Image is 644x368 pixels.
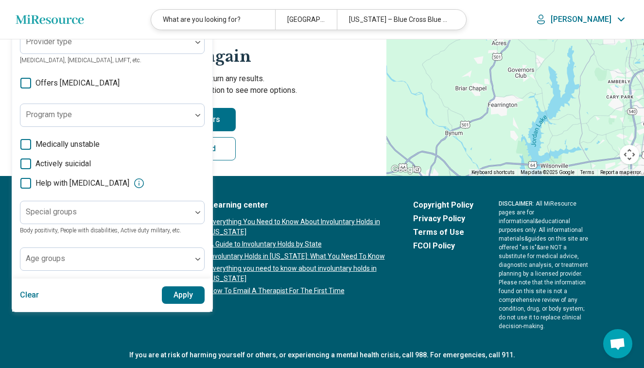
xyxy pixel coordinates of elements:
[35,158,91,170] span: Actively suicidal
[337,10,460,30] div: [US_STATE] – Blue Cross Blue Shield
[55,350,590,360] p: If you are at risk of harming yourself or others, or experiencing a mental health crisis, call 98...
[580,170,594,175] a: Terms
[413,213,473,225] a: Privacy Policy
[471,169,515,176] button: Keyboard shortcuts
[209,239,388,249] a: A Guide to Involuntary Holds by State
[209,217,388,237] a: Everything You Need to Know About Involuntary Holds in [US_STATE]
[389,163,421,176] a: Open this area in Google Maps (opens a new window)
[26,110,72,119] label: Program type
[551,15,611,24] p: [PERSON_NAME]
[20,227,181,234] span: Body positivity, People with disabilities, Active duty military, etc.
[26,207,77,216] label: Special groups
[499,199,590,331] p: : All MiResource pages are for informational & educational purposes only. All informational mater...
[35,177,129,189] span: Help with [MEDICAL_DATA]
[603,329,632,358] a: Open chat
[20,286,39,304] button: Clear
[35,139,100,150] span: Medically unstable
[209,286,388,296] a: How To Email A Therapist For The First Time
[389,163,421,176] img: Google
[26,37,72,46] label: Provider type
[413,227,473,238] a: Terms of Use
[162,286,205,304] button: Apply
[20,57,141,64] span: [MEDICAL_DATA], [MEDICAL_DATA], LMFT, etc.
[413,199,473,211] a: Copyright Policy
[209,251,388,262] a: Involuntary Holds in [US_STATE]: What You Need To Know
[275,10,337,30] div: [GEOGRAPHIC_DATA], [GEOGRAPHIC_DATA]
[521,170,574,175] span: Map data ©2025 Google
[26,254,65,263] label: Age groups
[413,240,473,252] a: FCOI Policy
[151,10,275,30] div: What are you looking for?
[600,170,641,175] a: Report a map error
[35,77,120,89] span: Offers [MEDICAL_DATA]
[209,263,388,284] a: Everything you need to know about involuntary holds in [US_STATE]
[620,145,639,164] button: Map camera controls
[209,199,388,211] a: Learning center
[499,200,533,207] span: DISCLAIMER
